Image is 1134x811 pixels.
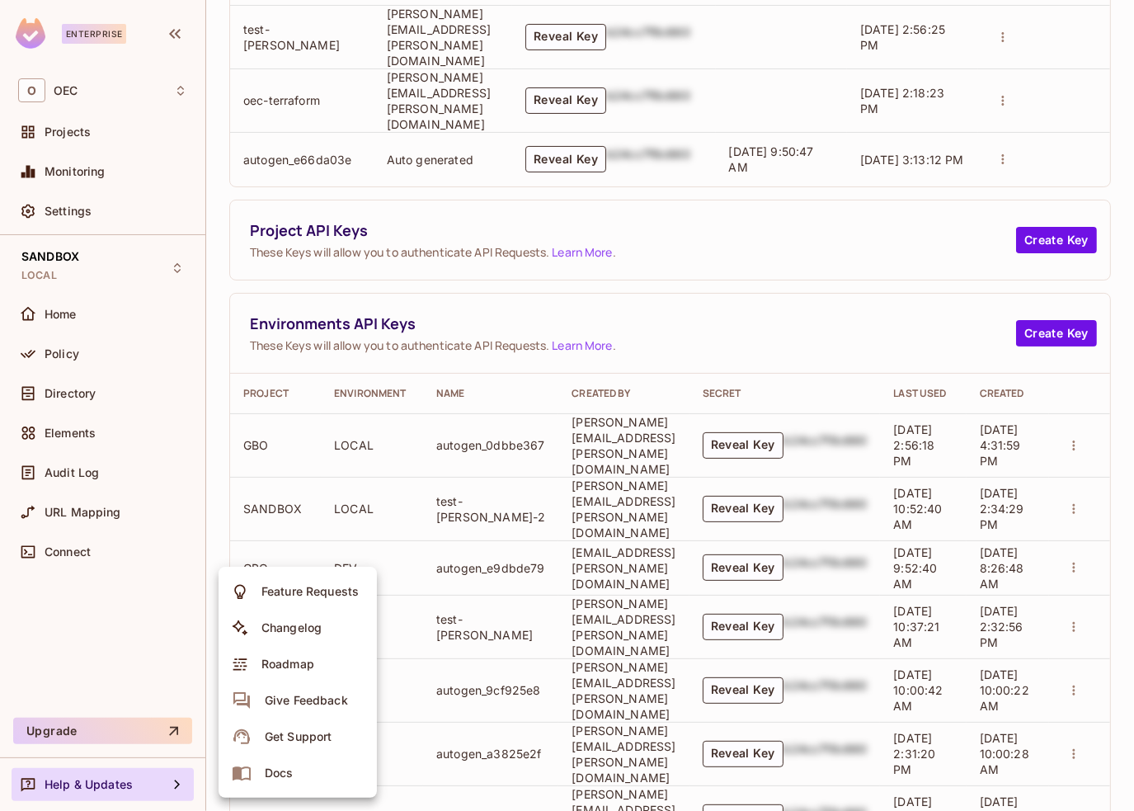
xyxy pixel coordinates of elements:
div: Docs [265,765,294,781]
div: Changelog [261,620,322,636]
div: Feature Requests [261,583,359,600]
div: Roadmap [261,656,314,672]
div: Give Feedback [265,692,348,709]
div: Get Support [265,728,332,745]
